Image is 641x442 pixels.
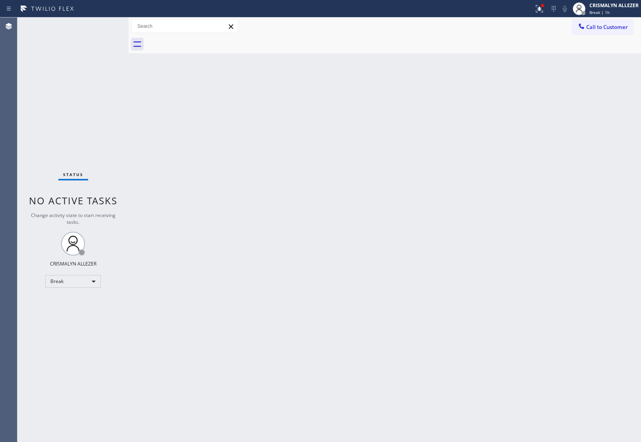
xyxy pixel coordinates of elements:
button: Call to Customer [572,19,633,35]
div: Break [45,275,101,288]
input: Search [131,20,238,33]
button: Mute [559,3,570,14]
span: Status [63,172,83,177]
span: Call to Customer [586,23,628,31]
span: Change activity state to start receiving tasks. [31,212,115,225]
span: Break | 1h [589,10,610,15]
div: CRISMALYN ALLEZER [50,260,96,267]
span: No active tasks [29,194,117,207]
div: CRISMALYN ALLEZER [589,2,639,9]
